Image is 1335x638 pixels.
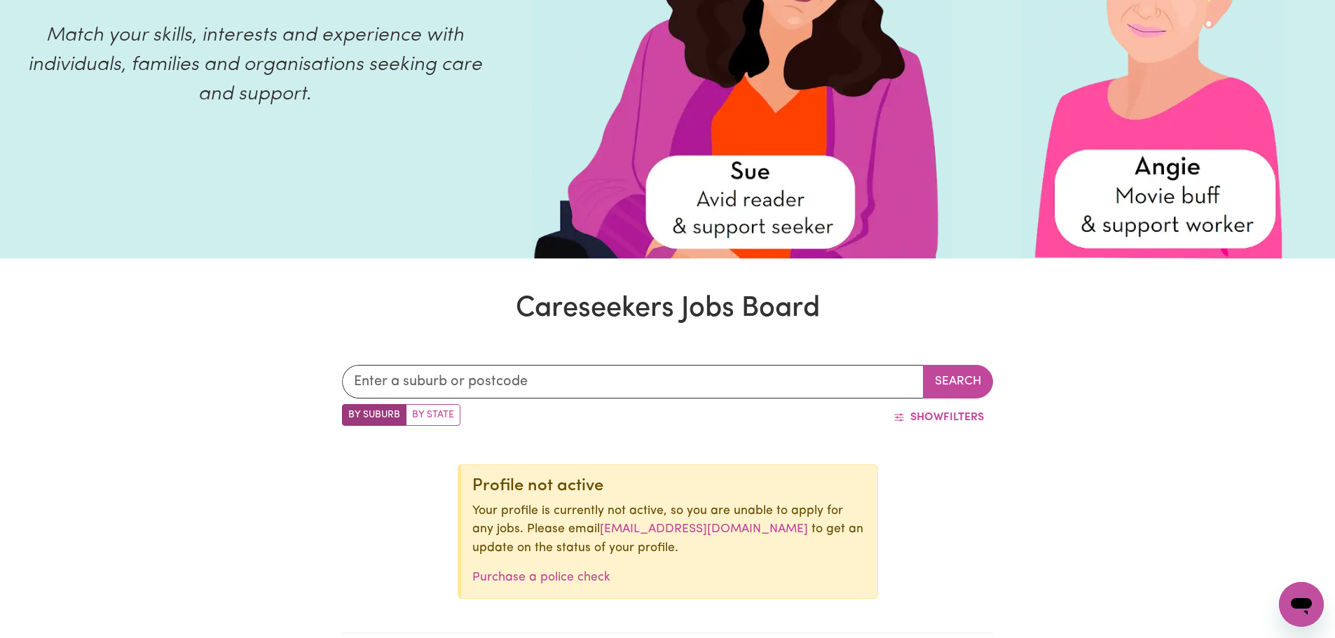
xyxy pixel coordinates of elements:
a: [EMAIL_ADDRESS][DOMAIN_NAME] [600,523,808,535]
button: Search [923,365,993,398]
label: Search by suburb/post code [342,404,406,426]
p: Your profile is currently not active, so you are unable to apply for any jobs. Please email to ge... [472,502,866,557]
a: Purchase a police check [472,571,610,583]
label: Search by state [406,404,460,426]
input: Enter a suburb or postcode [342,365,924,398]
p: Match your skills, interests and experience with individuals, families and organisations seeking ... [17,21,493,109]
span: Show [910,412,943,423]
iframe: Button to launch messaging window [1279,582,1324,627]
button: ShowFilters [884,404,993,431]
div: Profile not active [472,476,866,497]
